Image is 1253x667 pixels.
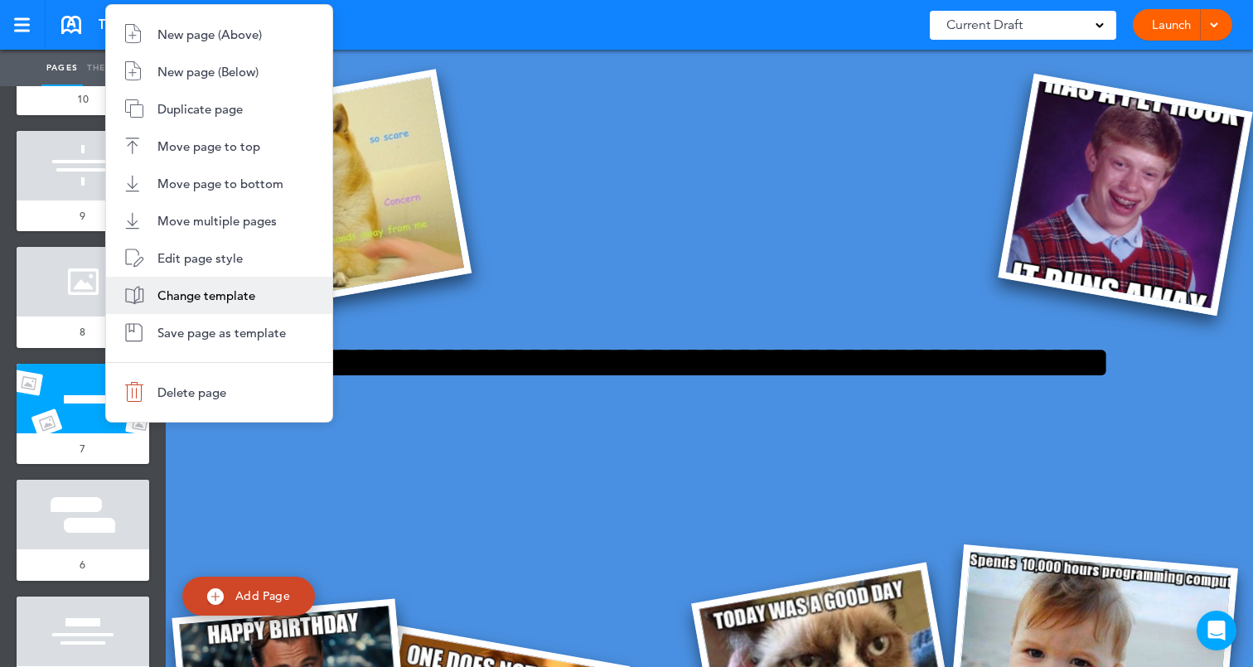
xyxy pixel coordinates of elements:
span: Change template [157,288,255,303]
span: New page (Below) [157,64,259,80]
span: Save page as template [157,325,286,341]
span: New page (Above) [157,27,262,42]
span: Delete page [157,384,226,400]
span: Move page to bottom [157,176,283,191]
div: Open Intercom Messenger [1197,611,1236,650]
span: Edit page style [157,250,243,266]
span: Duplicate page [157,101,243,117]
span: Move page to top [157,138,260,154]
span: Move multiple pages [157,213,277,229]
